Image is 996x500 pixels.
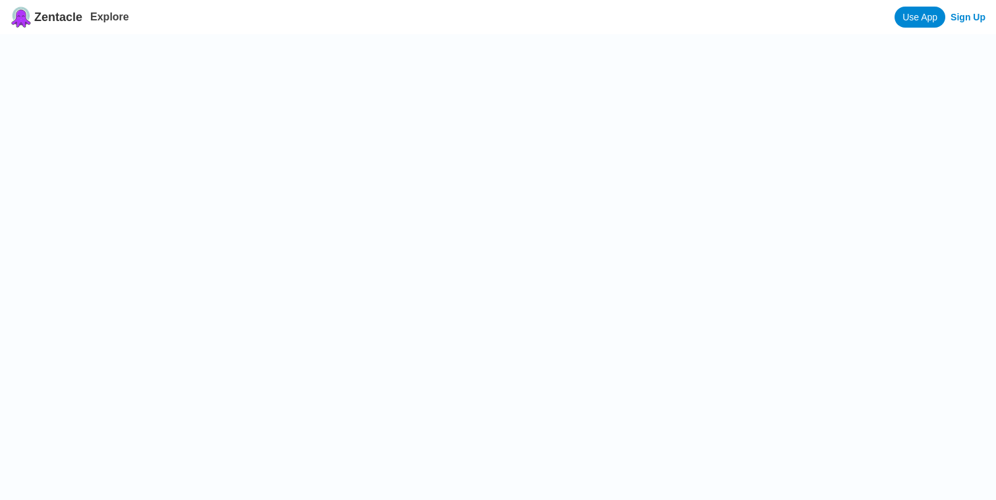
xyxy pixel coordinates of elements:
a: Zentacle logoZentacle [11,7,82,28]
a: Sign Up [951,12,985,22]
a: Explore [90,11,129,22]
span: Zentacle [34,11,82,24]
img: Zentacle logo [11,7,32,28]
a: Use App [895,7,945,28]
